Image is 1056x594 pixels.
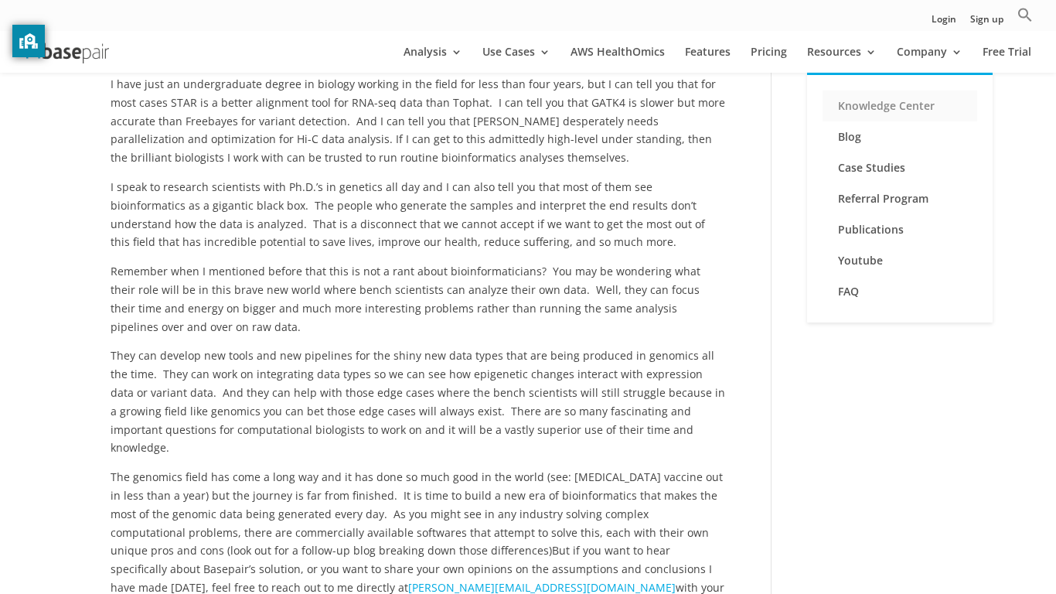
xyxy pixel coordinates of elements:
[823,245,977,276] a: Youtube
[823,183,977,214] a: Referral Program
[823,90,977,121] a: Knowledge Center
[404,46,462,73] a: Analysis
[932,15,956,31] a: Login
[751,46,787,73] a: Pricing
[897,46,962,73] a: Company
[26,40,109,63] img: Basepair
[807,46,877,73] a: Resources
[12,25,45,57] button: privacy banner
[111,348,725,455] span: They can develop new tools and new pipelines for the shiny new data types that are being produced...
[571,46,665,73] a: AWS HealthOmics
[1017,7,1033,22] svg: Search
[482,46,550,73] a: Use Cases
[685,46,731,73] a: Features
[111,264,700,333] span: Remember when I mentioned before that this is not a rant about bioinformaticians? You may be wond...
[823,214,977,245] a: Publications
[111,179,705,249] span: I speak to research scientists with Ph.D.’s in genetics all day and I can also tell you that most...
[983,46,1031,73] a: Free Trial
[111,77,725,165] span: I have just an undergraduate degree in biology working in the field for less than four years, but...
[759,483,1037,575] iframe: Drift Widget Chat Controller
[823,276,977,307] a: FAQ
[823,152,977,183] a: Case Studies
[111,469,723,558] span: The genomics field has come a long way and it has done so much good in the world (see: [MEDICAL_D...
[823,121,977,152] a: Blog
[970,15,1003,31] a: Sign up
[1017,7,1033,31] a: Search Icon Link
